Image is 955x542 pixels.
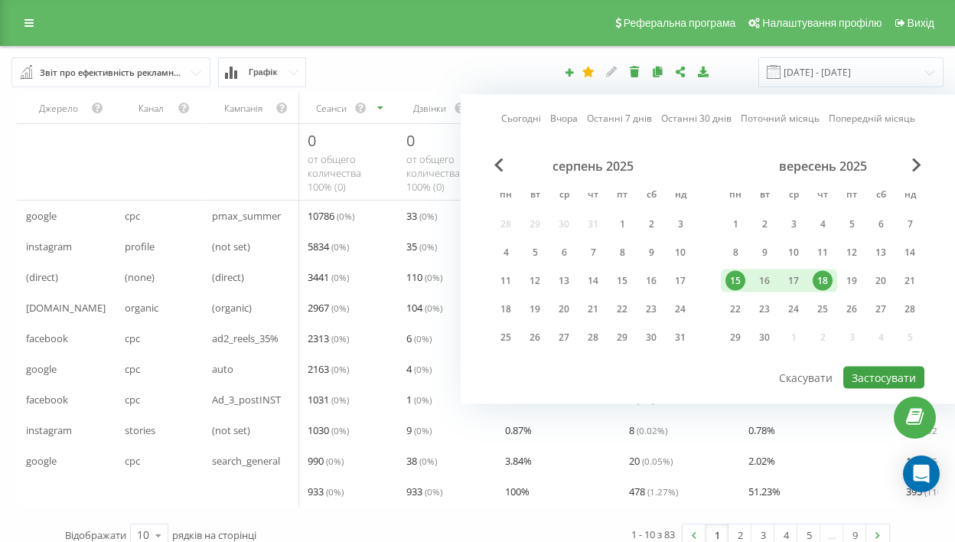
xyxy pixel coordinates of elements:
[808,241,837,264] div: чт 11 вер 2025 р.
[496,243,516,263] div: 4
[608,269,637,292] div: пт 15 серп 2025 р.
[912,158,921,172] span: Next Month
[612,299,632,319] div: 22
[813,214,833,234] div: 4
[666,269,695,292] div: нд 17 серп 2025 р.
[525,299,545,319] div: 19
[829,111,915,126] a: Попередній місяць
[554,271,574,291] div: 13
[26,299,106,317] span: [DOMAIN_NAME]
[612,243,632,263] div: 8
[564,67,575,77] i: Створити звіт
[125,299,158,317] span: organic
[697,66,710,77] i: Завантажити звіт
[898,184,921,207] abbr: неділя
[895,298,924,321] div: нд 28 вер 2025 р.
[125,268,155,286] span: (none)
[669,184,692,207] abbr: неділя
[26,452,57,470] span: google
[750,213,779,236] div: вт 2 вер 2025 р.
[750,241,779,264] div: вт 9 вер 2025 р.
[608,326,637,349] div: пт 29 серп 2025 р.
[406,268,442,286] span: 110
[425,302,442,314] span: ( 0 %)
[670,328,690,348] div: 31
[750,326,779,349] div: вт 30 вер 2025 р.
[900,214,920,234] div: 7
[895,213,924,236] div: нд 7 вер 2025 р.
[212,207,281,225] span: pmax_summer
[414,424,432,436] span: ( 0 %)
[640,184,663,207] abbr: субота
[554,299,574,319] div: 20
[125,207,140,225] span: cpc
[554,328,574,348] div: 27
[895,269,924,292] div: нд 21 вер 2025 р.
[666,241,695,264] div: нд 10 серп 2025 р.
[308,421,349,439] span: 1030
[587,111,652,126] a: Останні 7 днів
[125,360,140,378] span: cpc
[552,184,575,207] abbr: середа
[750,269,779,292] div: вт 16 вер 2025 р.
[725,214,745,234] div: 1
[337,210,354,222] span: ( 0 %)
[308,130,316,151] span: 0
[212,360,233,378] span: auto
[414,363,432,375] span: ( 0 %)
[842,299,862,319] div: 26
[871,271,891,291] div: 20
[554,243,574,263] div: 6
[406,421,432,439] span: 9
[406,329,432,348] span: 6
[549,241,579,264] div: ср 6 серп 2025 р.
[641,243,661,263] div: 9
[414,332,432,344] span: ( 0 %)
[871,299,891,319] div: 27
[637,241,666,264] div: сб 9 серп 2025 р.
[725,271,745,291] div: 15
[666,213,695,236] div: нд 3 серп 2025 р.
[813,271,833,291] div: 18
[755,243,774,263] div: 9
[125,329,140,348] span: cpc
[637,269,666,292] div: сб 16 серп 2025 р.
[779,298,808,321] div: ср 24 вер 2025 р.
[212,452,280,470] span: search_general
[670,243,690,263] div: 10
[871,243,891,263] div: 13
[406,130,415,151] span: 0
[641,214,661,234] div: 2
[583,328,603,348] div: 28
[611,184,634,207] abbr: п’ятниця
[612,328,632,348] div: 29
[579,269,608,292] div: чт 14 серп 2025 р.
[631,527,675,542] div: 1 - 10 з 83
[308,390,349,409] span: 1031
[871,214,891,234] div: 6
[501,111,541,126] a: Сьогодні
[491,269,520,292] div: пн 11 серп 2025 р.
[331,363,349,375] span: ( 0 %)
[724,184,747,207] abbr: понеділок
[779,269,808,292] div: ср 17 вер 2025 р.
[651,66,664,77] i: Копіювати звіт
[26,329,68,348] span: facebook
[779,213,808,236] div: ср 3 вер 2025 р.
[308,360,349,378] span: 2163
[674,66,687,77] i: Поділитися налаштуваннями звіту
[755,328,774,348] div: 30
[629,421,667,439] span: 8
[419,455,437,467] span: ( 0 %)
[331,424,349,436] span: ( 0 %)
[721,213,750,236] div: пн 1 вер 2025 р.
[505,452,532,470] span: 3.84 %
[406,299,442,317] span: 104
[637,298,666,321] div: сб 23 серп 2025 р.
[624,17,736,29] span: Реферальна програма
[637,326,666,349] div: сб 30 серп 2025 р.
[755,271,774,291] div: 16
[840,184,863,207] abbr: п’ятниця
[641,271,661,291] div: 16
[900,243,920,263] div: 14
